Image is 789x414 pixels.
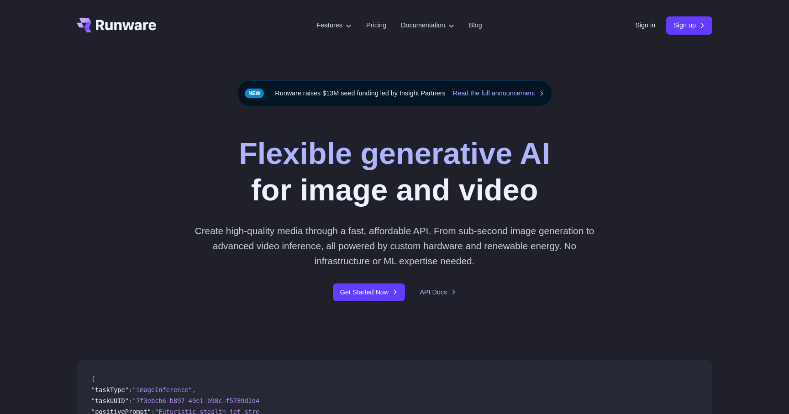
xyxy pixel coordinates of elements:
a: Read the full announcement [453,88,544,99]
span: "taskType" [91,386,129,393]
a: Sign up [666,16,712,34]
label: Documentation [401,20,454,31]
p: Create high-quality media through a fast, affordable API. From sub-second image generation to adv... [191,223,598,269]
label: Features [316,20,352,31]
span: , [192,386,196,393]
span: : [129,397,132,404]
span: "7f3ebcb6-b897-49e1-b98c-f5789d2d40d7" [132,397,274,404]
a: Blog [469,20,482,31]
span: "taskUUID" [91,397,129,404]
div: Runware raises $13M seed funding led by Insight Partners [237,80,552,106]
span: : [129,386,132,393]
span: "imageInference" [132,386,192,393]
a: Pricing [366,20,386,31]
a: Sign in [635,20,655,31]
h1: for image and video [239,136,550,209]
span: { [91,375,95,383]
strong: Flexible generative AI [239,136,550,170]
a: API Docs [420,287,456,298]
a: Go to / [77,18,156,32]
a: Get Started Now [333,283,405,301]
